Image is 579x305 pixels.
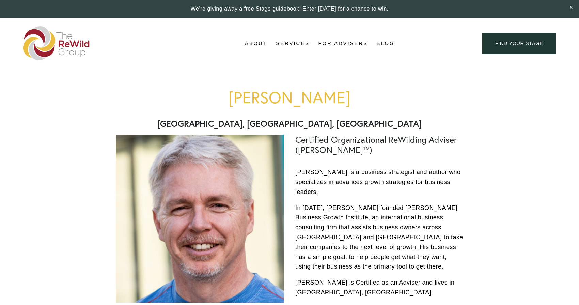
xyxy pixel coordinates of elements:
strong: [GEOGRAPHIC_DATA], [GEOGRAPHIC_DATA], [GEOGRAPHIC_DATA] [157,118,422,129]
p: In [DATE], [PERSON_NAME] founded [PERSON_NAME] Business Growth Institute, an international busine... [295,203,463,272]
a: For Advisers [318,39,367,49]
span: Services [276,39,310,48]
img: The ReWild Group [23,26,90,60]
h1: [PERSON_NAME] [116,88,463,106]
p: [PERSON_NAME] is a business strategist and author who specializes in advances growth strategies f... [295,167,463,197]
a: find your stage [482,33,556,54]
h2: Certified Organizational ReWilding Adviser ([PERSON_NAME]™) [295,135,463,155]
a: Blog [376,39,394,49]
p: [PERSON_NAME] is Certified as an Adviser and lives in [GEOGRAPHIC_DATA], [GEOGRAPHIC_DATA]. [295,278,463,298]
a: folder dropdown [276,39,310,49]
span: About [245,39,267,48]
a: folder dropdown [245,39,267,49]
